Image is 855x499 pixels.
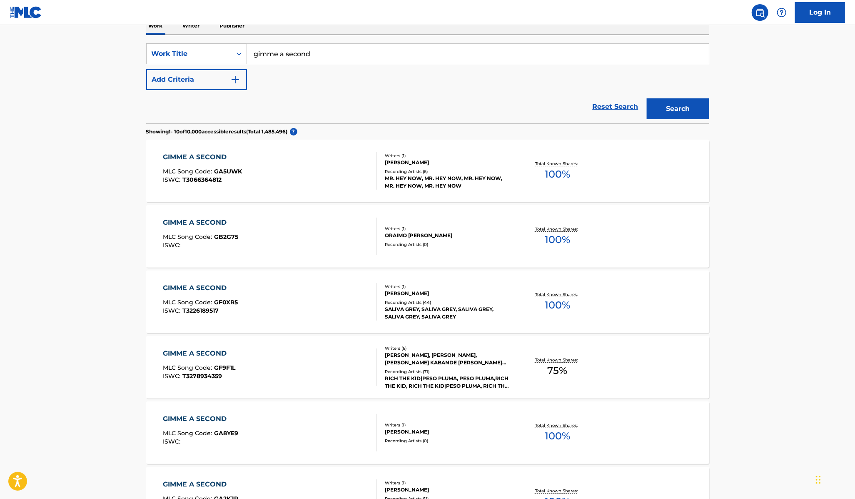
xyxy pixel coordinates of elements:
div: GIMME A SECOND [163,283,238,293]
a: Public Search [752,4,768,21]
a: Log In [795,2,845,23]
span: GF9F1L [214,364,235,371]
a: GIMME A SECONDMLC Song Code:GB2G75ISWC:Writers (1)ORAIMO [PERSON_NAME]Recording Artists (0)Total ... [146,205,709,268]
span: 100 % [545,429,570,444]
div: ORAIMO [PERSON_NAME] [385,232,511,239]
div: Recording Artists ( 0 ) [385,438,511,444]
div: Recording Artists ( 44 ) [385,299,511,306]
div: GIMME A SECOND [163,349,235,359]
button: Add Criteria [146,69,247,90]
a: GIMME A SECONDMLC Song Code:GF0XR5ISWC:T3226189517Writers (1)[PERSON_NAME]Recording Artists (44)S... [146,271,709,333]
div: Recording Artists ( 71 ) [385,369,511,375]
span: 100 % [545,298,570,313]
div: MR. HEY NOW, MR. HEY NOW, MR. HEY NOW, MR. HEY NOW, MR. HEY NOW [385,175,511,190]
a: GIMME A SECONDMLC Song Code:GF9F1LISWC:T3278934359Writers (6)[PERSON_NAME], [PERSON_NAME], [PERSO... [146,336,709,399]
img: help [777,8,787,18]
div: Drag [816,467,821,492]
div: [PERSON_NAME], [PERSON_NAME], [PERSON_NAME] KABANDE [PERSON_NAME] [PERSON_NAME], [PERSON_NAME], [... [385,351,511,366]
div: Writers ( 6 ) [385,345,511,351]
div: Writers ( 1 ) [385,480,511,486]
div: Writers ( 1 ) [385,283,511,290]
div: [PERSON_NAME] [385,159,511,166]
span: GF0XR5 [214,298,238,306]
span: MLC Song Code : [163,429,214,437]
span: MLC Song Code : [163,233,214,241]
div: Writers ( 1 ) [385,153,511,159]
div: Writers ( 1 ) [385,226,511,232]
img: 9d2ae6d4665cec9f34b9.svg [230,75,240,85]
div: [PERSON_NAME] [385,290,511,297]
p: Showing 1 - 10 of 10,000 accessible results (Total 1,485,496 ) [146,128,288,135]
p: Total Known Shares: [535,488,580,494]
img: MLC Logo [10,6,42,18]
span: T3226189517 [182,307,219,314]
a: GIMME A SECONDMLC Song Code:GA5UWKISWC:T3066364812Writers (1)[PERSON_NAME]Recording Artists (6)MR... [146,140,709,202]
span: GA5UWK [214,168,242,175]
span: ISWC : [163,176,182,183]
p: Total Known Shares: [535,160,580,167]
form: Search Form [146,43,709,123]
div: GIMME A SECOND [163,218,238,228]
p: Total Known Shares: [535,422,580,429]
iframe: Chat Widget [813,459,855,499]
div: Help [773,4,790,21]
div: GIMME A SECOND [163,152,242,162]
p: Writer [180,17,202,35]
div: SALIVA GREY, SALIVA GREY, SALIVA GREY, SALIVA GREY, SALIVA GREY [385,306,511,321]
button: Search [647,98,709,119]
div: GIMME A SECOND [163,414,238,424]
span: 100 % [545,167,570,182]
span: T3278934359 [182,372,222,380]
span: GA8YE9 [214,429,238,437]
div: [PERSON_NAME] [385,428,511,436]
p: Publisher [217,17,247,35]
div: Work Title [152,49,227,59]
div: Writers ( 1 ) [385,422,511,428]
span: ISWC : [163,438,182,445]
span: T3066364812 [182,176,222,183]
span: ISWC : [163,372,182,380]
span: 75 % [547,363,567,378]
div: Recording Artists ( 6 ) [385,168,511,175]
span: GB2G75 [214,233,238,241]
span: ISWC : [163,241,182,249]
div: Recording Artists ( 0 ) [385,241,511,248]
span: 100 % [545,232,570,247]
img: search [755,8,765,18]
span: MLC Song Code : [163,168,214,175]
a: GIMME A SECONDMLC Song Code:GA8YE9ISWC:Writers (1)[PERSON_NAME]Recording Artists (0)Total Known S... [146,401,709,464]
p: Total Known Shares: [535,291,580,298]
span: MLC Song Code : [163,364,214,371]
div: RICH THE KID|PESO PLUMA, PESO PLUMA,RICH THE KID, RICH THE KID|PESO PLUMA, RICH THE KID,PESO PLUM... [385,375,511,390]
p: Work [146,17,165,35]
span: ? [290,128,297,135]
p: Total Known Shares: [535,226,580,232]
p: Total Known Shares: [535,357,580,363]
div: GIMME A SECOND [163,479,238,489]
div: [PERSON_NAME] [385,486,511,494]
span: ISWC : [163,307,182,314]
span: MLC Song Code : [163,298,214,306]
a: Reset Search [588,98,643,116]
